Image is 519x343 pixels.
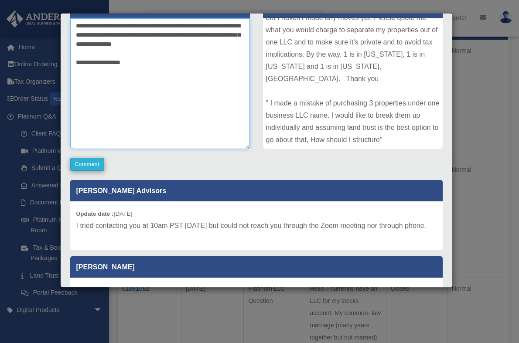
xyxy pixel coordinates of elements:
[76,287,114,293] b: Update date :
[70,180,443,201] p: [PERSON_NAME] Advisors
[70,158,105,171] button: Comment
[76,287,133,293] small: [DATE]
[263,18,443,149] div: Hello, This was my previous question. Someone did answer but I haven't made any moves yet. Please...
[70,256,443,278] p: [PERSON_NAME]
[76,220,437,232] p: I tried contacting you at 10am PST [DATE] but could not reach you through the Zoom meeting nor th...
[76,211,114,217] b: Update date :
[76,211,133,217] small: [DATE]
